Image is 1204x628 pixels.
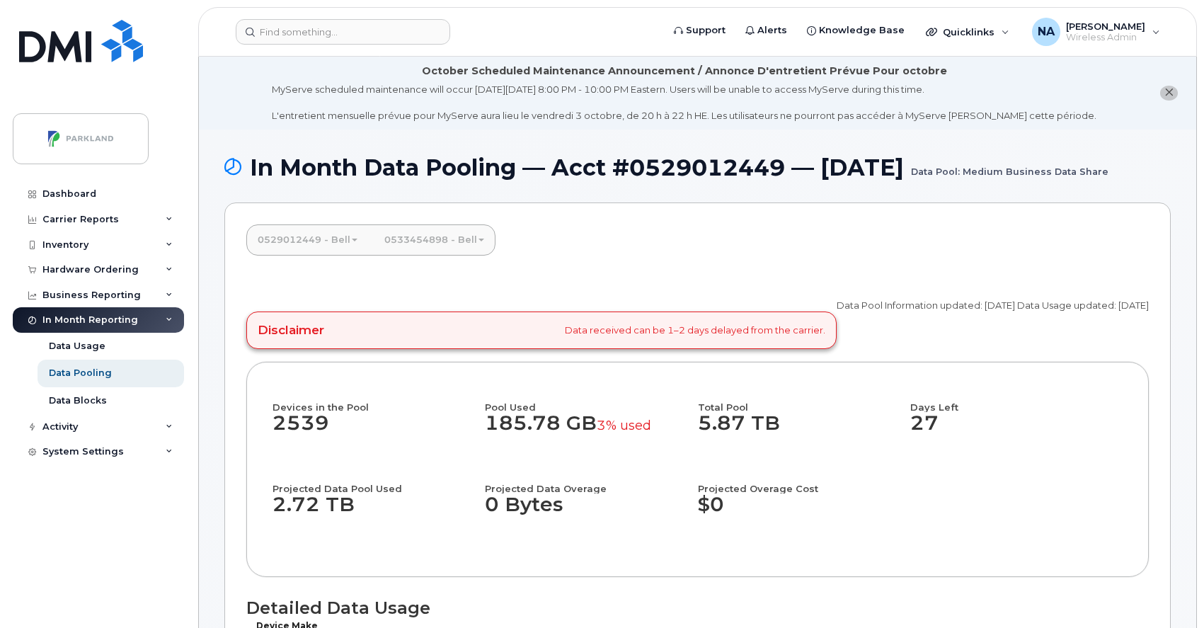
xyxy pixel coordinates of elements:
h4: Days Left [910,388,1123,412]
dd: $0 [698,493,910,530]
dd: 5.87 TB [698,412,898,449]
small: 3% used [597,417,651,433]
dd: 2.72 TB [273,493,472,530]
a: 0529012449 - Bell [246,224,369,256]
dd: 27 [910,412,1123,449]
dd: 0 Bytes [485,493,684,530]
small: Data Pool: Medium Business Data Share [911,155,1108,177]
h4: Projected Data Pool Used [273,469,472,493]
a: 0533454898 - Bell [373,224,495,256]
h1: Detailed Data Usage [246,598,1149,617]
button: close notification [1160,86,1178,101]
div: MyServe scheduled maintenance will occur [DATE][DATE] 8:00 PM - 10:00 PM Eastern. Users will be u... [272,83,1096,122]
h1: In Month Data Pooling — Acct #0529012449 — [DATE] [224,155,1171,180]
h4: Total Pool [698,388,898,412]
h4: Devices in the Pool [273,388,485,412]
p: Data Pool Information updated: [DATE] Data Usage updated: [DATE] [837,299,1149,312]
div: October Scheduled Maintenance Announcement / Annonce D'entretient Prévue Pour octobre [422,64,947,79]
dd: 2539 [273,412,485,449]
h4: Projected Overage Cost [698,469,910,493]
h4: Disclaimer [258,323,324,337]
h4: Projected Data Overage [485,469,684,493]
dd: 185.78 GB [485,412,684,449]
h4: Pool Used [485,388,684,412]
div: Data received can be 1–2 days delayed from the carrier. [246,312,837,348]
